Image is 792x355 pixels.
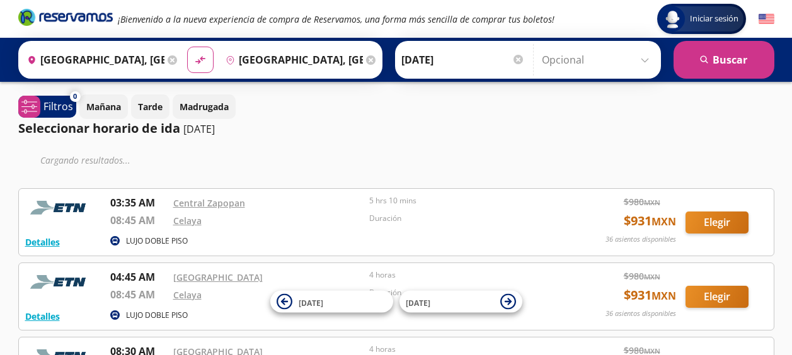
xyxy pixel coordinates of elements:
button: Elegir [686,286,749,308]
span: 0 [73,91,77,102]
input: Opcional [542,44,655,76]
small: MXN [651,289,676,303]
button: Mañana [79,94,128,119]
button: Detalles [25,310,60,323]
span: Iniciar sesión [685,13,743,25]
p: 4 horas [369,269,560,281]
p: 08:45 AM [110,213,167,228]
span: [DATE] [406,297,430,308]
input: Buscar Destino [221,44,363,76]
p: Madrugada [180,100,229,113]
p: Filtros [43,99,73,114]
button: Elegir [686,211,749,234]
input: Elegir Fecha [401,44,525,76]
small: MXN [651,215,676,228]
button: English [759,11,774,27]
em: ¡Bienvenido a la nueva experiencia de compra de Reservamos, una forma más sencilla de comprar tus... [118,13,554,25]
em: Cargando resultados ... [40,154,130,166]
input: Buscar Origen [22,44,164,76]
p: 4 horas [369,344,560,355]
p: Duración [369,213,560,224]
p: 36 asientos disponibles [605,234,676,245]
span: $ 980 [624,269,660,283]
button: Madrugada [173,94,236,119]
small: MXN [644,272,660,281]
p: 08:45 AM [110,287,167,302]
img: RESERVAMOS [25,195,95,220]
p: Tarde [138,100,163,113]
a: [GEOGRAPHIC_DATA] [173,271,263,283]
img: RESERVAMOS [25,269,95,295]
button: [DATE] [270,291,393,313]
button: [DATE] [399,291,522,313]
p: 03:35 AM [110,195,167,210]
small: MXN [644,198,660,207]
p: LUJO DOBLE PISO [126,310,188,321]
button: 0Filtros [18,96,76,118]
p: Seleccionar horario de ida [18,119,180,138]
a: Celaya [173,215,202,227]
span: $ 931 [624,211,676,230]
a: Central Zapopan [173,197,245,209]
p: Duración [369,287,560,298]
p: 36 asientos disponibles [605,308,676,319]
a: Brand Logo [18,8,113,30]
span: $ 931 [624,286,676,305]
p: Mañana [86,100,121,113]
p: 5 hrs 10 mins [369,195,560,206]
a: Celaya [173,289,202,301]
span: $ 980 [624,195,660,208]
button: Tarde [131,94,169,119]
p: 04:45 AM [110,269,167,285]
p: LUJO DOBLE PISO [126,235,188,247]
p: [DATE] [183,121,215,137]
span: [DATE] [299,297,323,308]
button: Detalles [25,235,60,249]
button: Buscar [674,41,774,79]
i: Brand Logo [18,8,113,26]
